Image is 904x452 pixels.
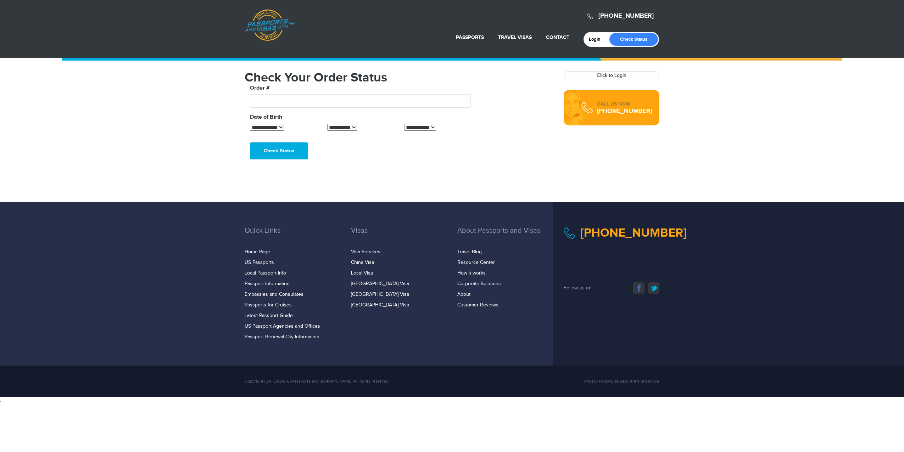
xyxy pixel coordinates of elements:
[245,249,270,255] a: Home Page
[351,227,447,245] h3: Visas
[351,270,373,276] a: Local Visa
[457,227,553,245] h3: About Passports and Visas
[245,281,290,287] a: Passport Information
[633,282,644,294] a: facebook
[245,313,293,318] a: Latest Passport Guide
[457,270,486,276] a: How it works
[597,108,652,115] div: [PHONE_NUMBER]
[351,260,374,265] a: China Visa
[457,249,482,255] a: Travel Blog
[351,302,409,308] a: [GEOGRAPHIC_DATA] Visa
[564,285,592,291] span: Follow us on
[245,270,286,276] a: Local Passport Info
[611,379,627,384] a: Sitemap
[245,227,340,245] h3: Quick Links
[456,34,484,40] a: Passports
[546,34,569,40] a: Contact
[250,142,308,159] button: Check Status
[351,249,380,255] a: Visa Services
[351,281,409,287] a: [GEOGRAPHIC_DATA] Visa
[523,378,665,384] div: | |
[457,260,495,265] a: Resource Center
[245,71,553,84] h1: Check Your Order Status
[245,260,274,265] a: US Passports
[589,36,606,42] a: Login
[598,12,654,20] a: [PHONE_NUMBER]
[457,302,498,308] a: Customer Reviews
[245,334,319,340] a: Passport Renewal City Information
[584,379,610,384] a: Privacy Policy
[597,101,652,108] div: CALL US NOW
[245,292,303,297] a: Embassies and Consulates
[498,34,532,40] a: Travel Visas
[250,84,270,92] label: Order #
[580,226,687,240] a: [PHONE_NUMBER]
[250,113,282,122] label: Date of Birth
[609,33,658,46] a: Check Status
[628,379,659,384] a: Terms of Service
[239,378,523,384] div: Copyright [DATE]-[DATE] Passports and [DOMAIN_NAME] All rights reserved.
[351,292,409,297] a: [GEOGRAPHIC_DATA] Visa
[245,9,295,41] a: Passports & [DOMAIN_NAME]
[457,292,470,297] a: About
[245,302,292,308] a: Passports for Cruises
[457,281,501,287] a: Corporate Solutions
[245,323,320,329] a: US Passport Agencies and Offices
[597,72,626,78] a: Click to Login
[648,282,659,294] a: twitter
